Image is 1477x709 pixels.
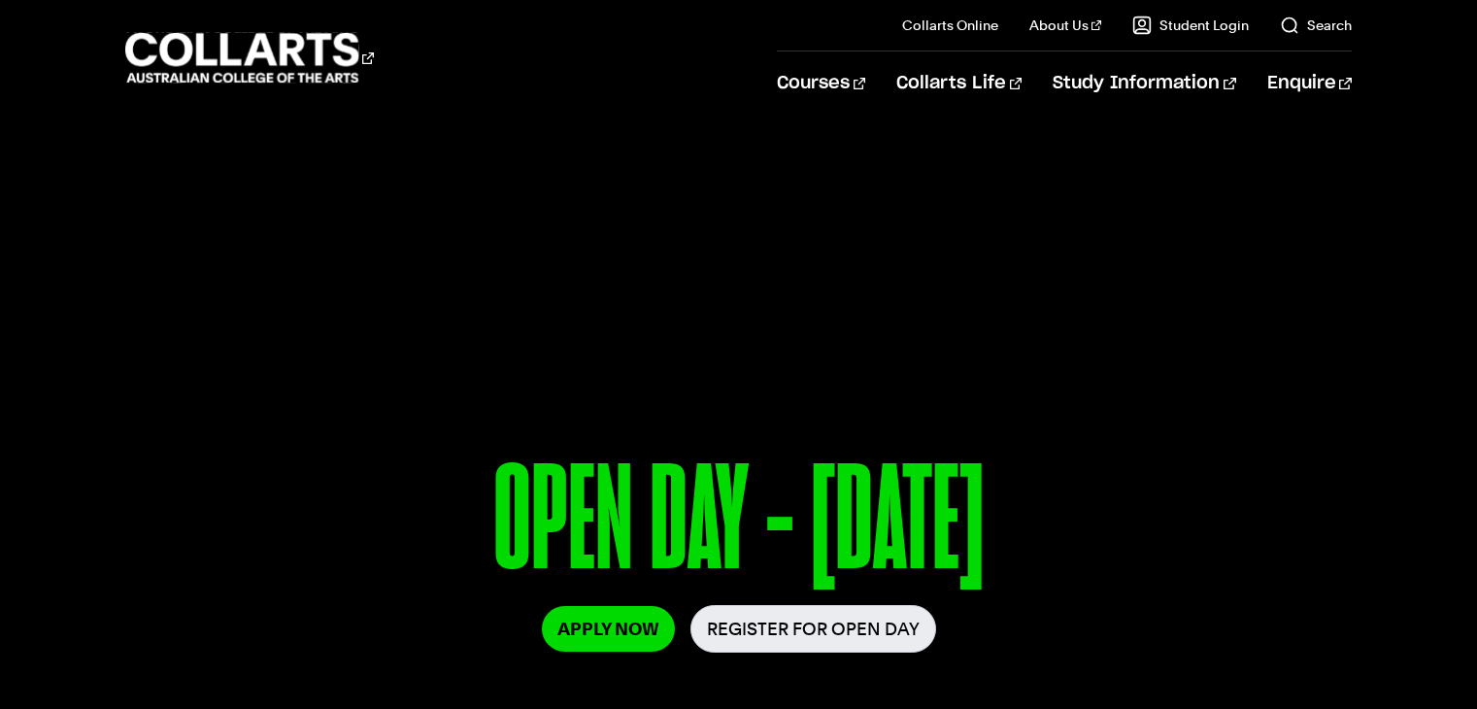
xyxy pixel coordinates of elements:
[777,51,865,116] a: Courses
[542,606,675,652] a: Apply Now
[896,51,1022,116] a: Collarts Life
[1132,16,1249,35] a: Student Login
[690,605,936,653] a: Register for Open Day
[1053,51,1235,116] a: Study Information
[1280,16,1352,35] a: Search
[1029,16,1101,35] a: About Us
[165,445,1312,605] p: OPEN DAY - [DATE]
[1267,51,1352,116] a: Enquire
[902,16,998,35] a: Collarts Online
[125,30,374,85] div: Go to homepage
